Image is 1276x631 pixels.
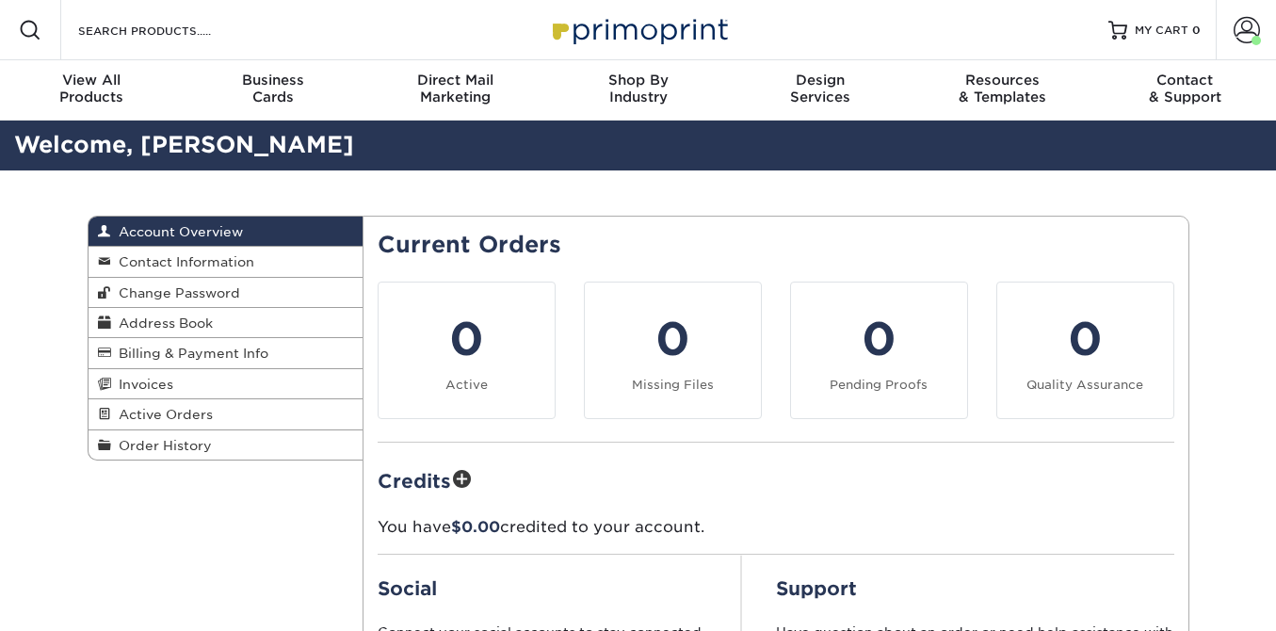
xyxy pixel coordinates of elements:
[378,577,707,600] h2: Social
[89,247,363,277] a: Contact Information
[790,282,968,419] a: 0 Pending Proofs
[912,72,1094,89] span: Resources
[596,305,750,373] div: 0
[912,72,1094,105] div: & Templates
[183,72,365,89] span: Business
[89,399,363,429] a: Active Orders
[729,60,912,121] a: DesignServices
[111,285,240,300] span: Change Password
[183,60,365,121] a: BusinessCards
[729,72,912,89] span: Design
[111,315,213,331] span: Address Book
[378,282,556,419] a: 0 Active
[111,224,243,239] span: Account Overview
[547,60,730,121] a: Shop ByIndustry
[1009,305,1162,373] div: 0
[547,72,730,105] div: Industry
[111,407,213,422] span: Active Orders
[390,305,543,373] div: 0
[378,465,1174,494] h2: Credits
[776,577,1174,600] h2: Support
[89,278,363,308] a: Change Password
[111,254,254,269] span: Contact Information
[451,518,500,536] span: $0.00
[1192,24,1201,37] span: 0
[445,378,488,392] small: Active
[547,72,730,89] span: Shop By
[89,369,363,399] a: Invoices
[183,72,365,105] div: Cards
[830,378,928,392] small: Pending Proofs
[1093,72,1276,105] div: & Support
[364,72,547,105] div: Marketing
[89,217,363,247] a: Account Overview
[584,282,762,419] a: 0 Missing Files
[89,430,363,460] a: Order History
[1093,72,1276,89] span: Contact
[802,305,956,373] div: 0
[729,72,912,105] div: Services
[996,282,1174,419] a: 0 Quality Assurance
[89,308,363,338] a: Address Book
[1026,378,1143,392] small: Quality Assurance
[364,72,547,89] span: Direct Mail
[912,60,1094,121] a: Resources& Templates
[111,346,268,361] span: Billing & Payment Info
[111,377,173,392] span: Invoices
[632,378,714,392] small: Missing Files
[378,232,1174,259] h2: Current Orders
[1093,60,1276,121] a: Contact& Support
[378,516,1174,539] p: You have credited to your account.
[89,338,363,368] a: Billing & Payment Info
[364,60,547,121] a: Direct MailMarketing
[76,19,260,41] input: SEARCH PRODUCTS.....
[111,438,212,453] span: Order History
[1135,23,1188,39] span: MY CART
[544,9,733,50] img: Primoprint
